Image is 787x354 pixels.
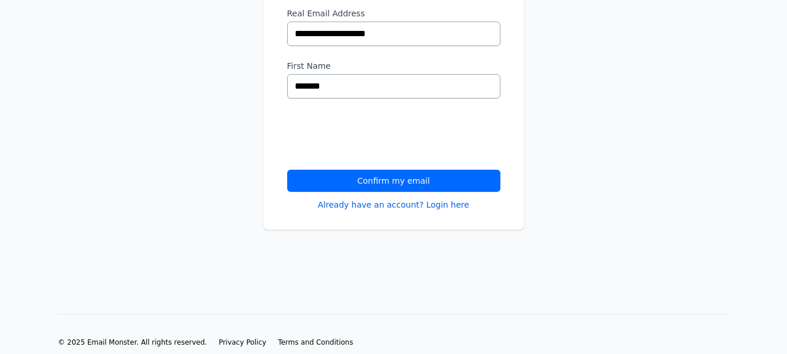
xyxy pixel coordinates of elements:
iframe: reCAPTCHA [287,113,464,158]
a: Terms and Conditions [278,338,353,347]
span: Terms and Conditions [278,338,353,346]
button: Confirm my email [287,170,500,192]
li: © 2025 Email Monster. All rights reserved. [58,338,207,347]
label: First Name [287,60,500,72]
a: Privacy Policy [218,338,266,347]
span: Privacy Policy [218,338,266,346]
a: Already have an account? Login here [318,199,470,211]
label: Real Email Address [287,8,500,19]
